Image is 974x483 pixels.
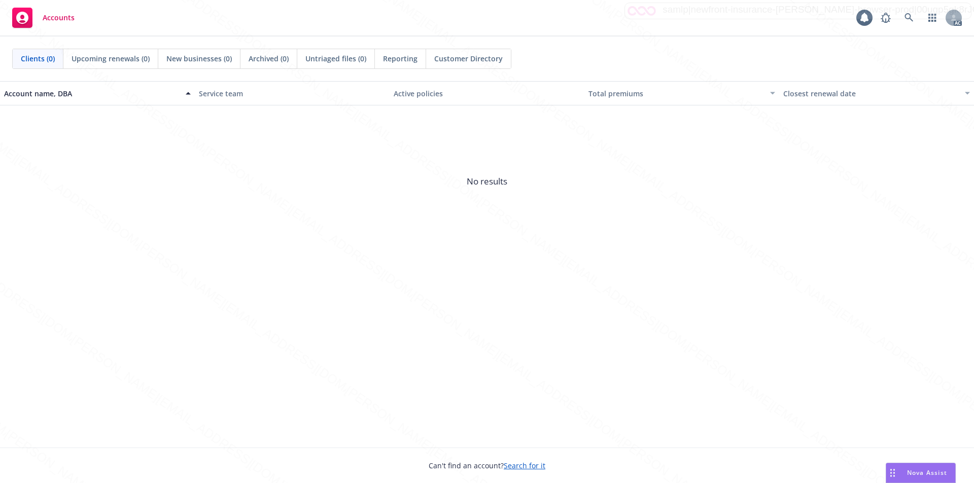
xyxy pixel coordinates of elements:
a: Accounts [8,4,79,32]
button: Total premiums [584,81,779,105]
button: Active policies [390,81,584,105]
span: Upcoming renewals (0) [72,53,150,64]
button: Nova Assist [886,463,956,483]
span: Archived (0) [249,53,289,64]
div: Drag to move [886,463,899,482]
span: Clients (0) [21,53,55,64]
span: New businesses (0) [166,53,232,64]
span: Customer Directory [434,53,503,64]
div: Service team [199,88,386,99]
div: Account name, DBA [4,88,180,99]
div: Active policies [394,88,580,99]
span: Accounts [43,14,75,22]
div: Total premiums [588,88,764,99]
span: Untriaged files (0) [305,53,366,64]
button: Service team [195,81,390,105]
span: Reporting [383,53,418,64]
div: Closest renewal date [783,88,959,99]
a: Search [899,8,919,28]
button: Closest renewal date [779,81,974,105]
span: Nova Assist [907,468,947,477]
a: Search for it [504,461,545,470]
span: Can't find an account? [429,460,545,471]
a: Switch app [922,8,943,28]
a: Report a Bug [876,8,896,28]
